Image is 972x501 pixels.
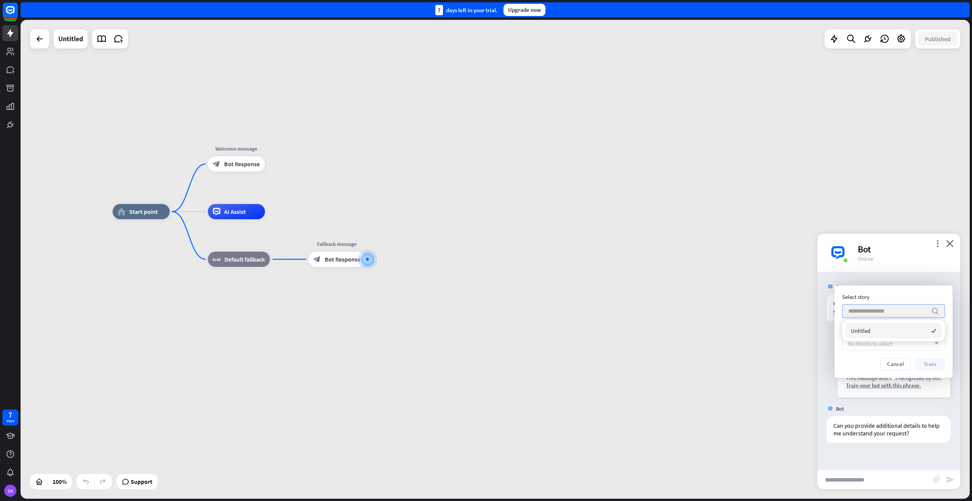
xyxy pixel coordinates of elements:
div: days left in your trial. [435,5,497,15]
button: Cancel [880,358,911,370]
div: Bot [858,243,951,255]
div: Select story [842,293,945,300]
span: AI Assist [224,208,246,215]
div: SK [4,485,16,497]
span: Bot Response [325,255,361,263]
div: 100% [50,475,69,488]
span: No blocks to select [848,340,892,347]
div: Greetings and welcome! How can we help you [DATE]? [827,294,951,321]
span: Bot Response [224,160,260,168]
div: Online [858,255,951,262]
div: Can you provide additional details to help me understand your request? [827,416,951,443]
i: block_bot_response [213,160,221,168]
div: Untitled [58,29,83,48]
div: Upgrade now [504,4,545,16]
i: close [946,240,954,247]
i: arrow_down [930,341,939,346]
div: Fallback message [303,240,371,248]
i: block_fallback [213,255,221,263]
i: checked [931,328,936,333]
i: home_2 [118,208,126,215]
span: Bot [836,283,844,290]
i: send [946,475,955,484]
button: Open LiveChat chat widget [6,3,29,26]
div: Train your bot with this phrase. [846,382,942,389]
div: days [6,418,14,424]
div: Welcome message [202,145,271,153]
div: This message was not recognized by bot. [846,374,942,382]
a: 7 days [2,409,18,426]
span: Untitled [851,327,870,334]
i: block_attachment [933,475,940,483]
i: block_bot_response [313,255,321,263]
span: Default fallback [225,255,265,263]
span: Bot [836,405,844,412]
i: search [931,307,939,315]
button: Published [918,32,958,46]
i: more_vert [934,240,941,247]
div: 7 [435,5,443,15]
span: Start point [129,208,158,215]
button: Train [914,358,945,370]
span: Support [131,475,152,488]
div: 7 [8,411,12,418]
